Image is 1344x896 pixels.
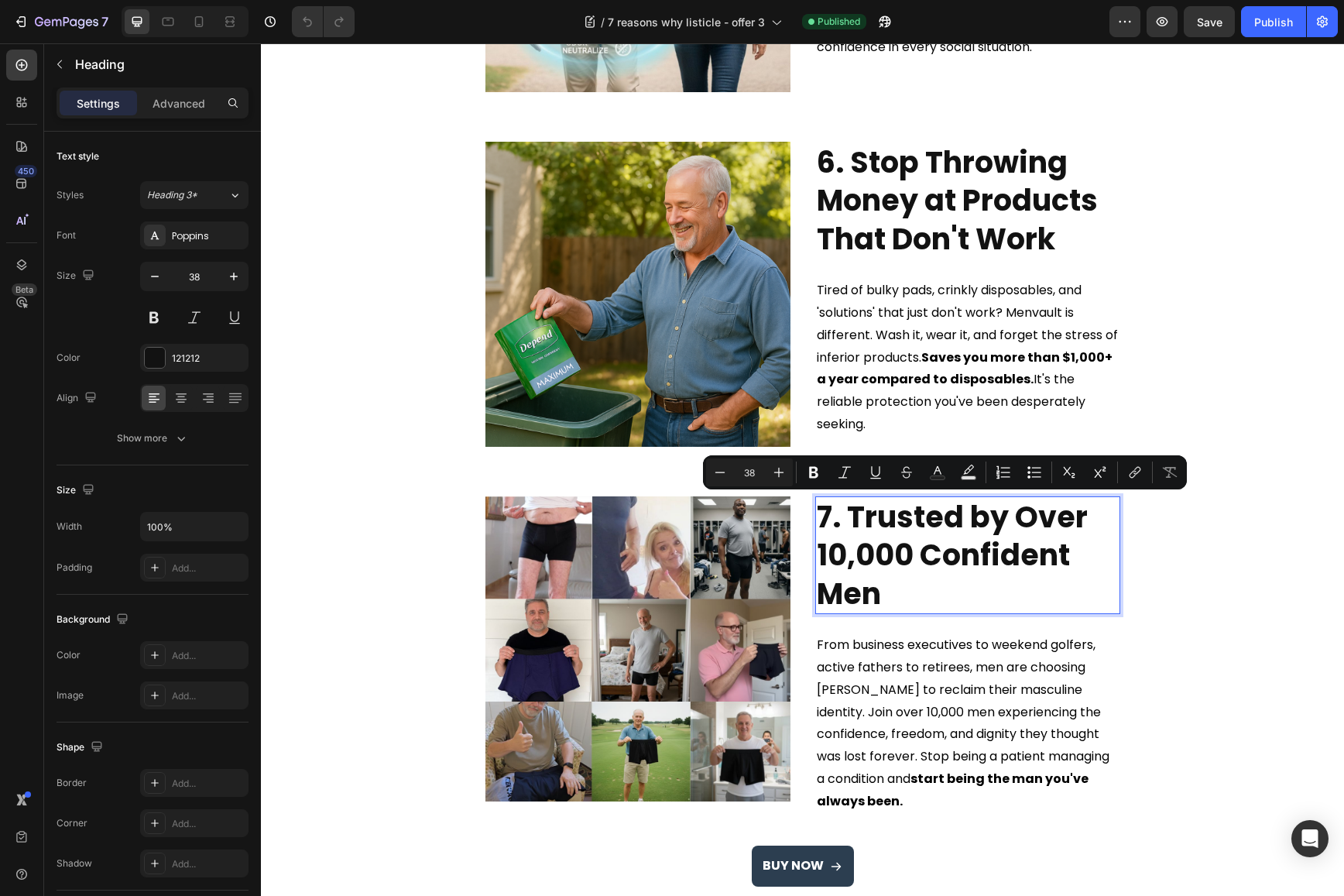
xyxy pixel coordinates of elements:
div: Add... [172,857,245,871]
span: 7 reasons why listicle - offer 3 [608,14,765,30]
div: Open Intercom Messenger [1291,820,1329,857]
div: Shape [57,737,106,758]
div: Font [57,228,76,242]
div: Editor contextual toolbar [703,455,1187,489]
span: Heading 3* [147,188,197,202]
div: Corner [57,816,87,830]
strong: BUY NOW [502,813,563,831]
div: Background [57,609,132,630]
div: Border [57,776,87,790]
div: Add... [172,777,245,791]
div: Poppins [172,229,245,243]
span: Tired of bulky pads, crinkly disposables, and 'solutions' that just don't work? Menvault is diffe... [556,238,857,390]
button: 7 [6,6,115,37]
button: Save [1184,6,1235,37]
div: Size [57,480,98,501]
strong: Saves you more than $1,000+ a year compared to disposables. [556,305,852,345]
div: Add... [172,817,245,831]
div: Shadow [57,857,92,870]
div: Beta [12,283,37,296]
p: 7 [101,12,108,31]
img: Alt Image [225,453,530,758]
h2: Rich Text Editor. Editing area: main [554,98,859,216]
div: Image [57,688,84,702]
div: Publish [1254,14,1293,30]
div: Add... [172,649,245,663]
iframe: Design area [261,43,1344,896]
h2: Rich Text Editor. Editing area: main [554,453,859,571]
div: Size [57,266,98,287]
p: Heading [75,55,242,74]
div: Styles [57,188,84,202]
p: 7. Trusted by Over 10,000 Confident Men [556,455,858,569]
a: BUY NOW [491,802,593,843]
div: Undo/Redo [292,6,355,37]
div: 121212 [172,352,245,366]
div: Add... [172,689,245,703]
button: Heading 3* [140,181,249,209]
button: Show more [57,424,249,452]
div: Width [57,520,82,534]
div: Add... [172,561,245,575]
p: 6. Stop Throwing Money at Products That Don't Work [556,100,858,215]
div: 450 [15,165,37,177]
div: Show more [117,431,189,446]
div: Padding [57,561,92,575]
span: / [601,14,605,30]
span: From business executives to weekend golfers, active fathers to retirees, men are choosing [PERSON... [556,592,849,767]
span: Save [1197,15,1222,29]
button: Publish [1241,6,1306,37]
p: Settings [77,95,120,112]
input: Auto [141,513,248,541]
div: Rich Text Editor. Editing area: main [554,235,859,394]
strong: start being the man you've always been. [556,726,828,767]
div: Align [57,388,100,409]
div: Color [57,648,81,662]
div: Color [57,351,81,365]
div: Text style [57,149,99,163]
span: Published [818,15,860,29]
p: Advanced [153,95,205,112]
